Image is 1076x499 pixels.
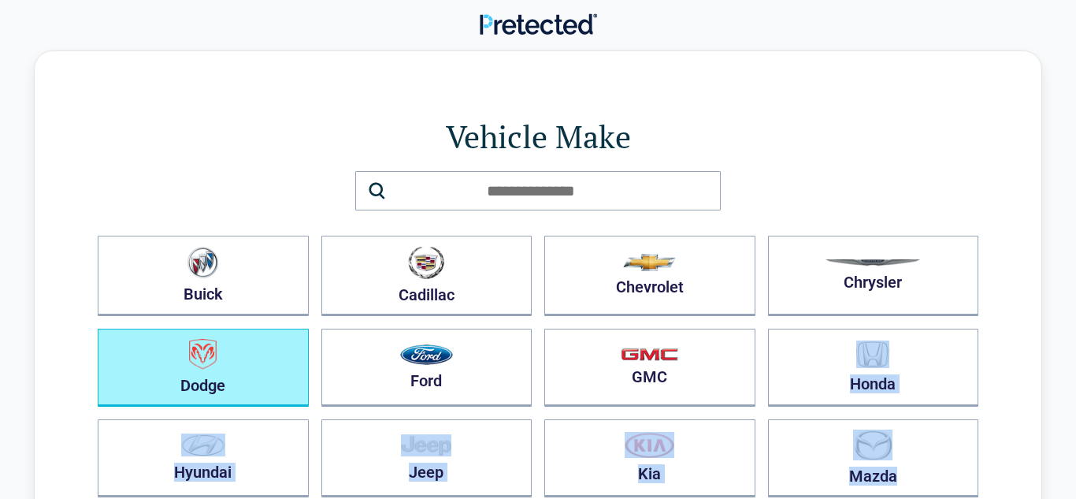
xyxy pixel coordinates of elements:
[321,236,532,316] button: Cadillac
[98,236,309,316] button: Buick
[768,236,979,316] button: Chrysler
[768,329,979,407] button: Honda
[98,419,309,497] button: Hyundai
[544,419,755,497] button: Kia
[544,329,755,407] button: GMC
[98,329,309,407] button: Dodge
[544,236,755,316] button: Chevrolet
[768,419,979,497] button: Mazda
[321,419,532,497] button: Jeep
[98,114,978,158] h1: Vehicle Make
[321,329,532,407] button: Ford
